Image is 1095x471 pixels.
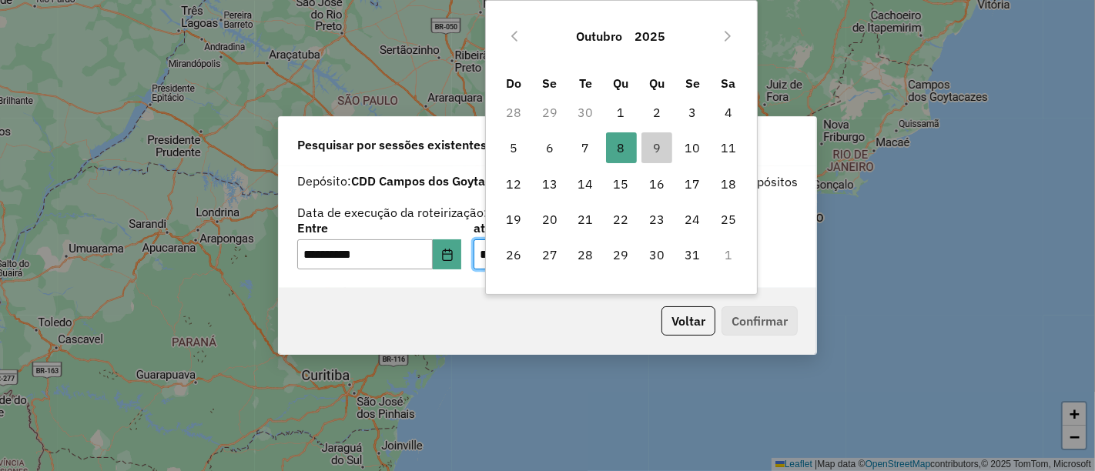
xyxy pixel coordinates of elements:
span: Do [506,75,521,91]
span: 18 [713,169,744,199]
span: 1 [606,97,637,128]
span: 22 [606,204,637,235]
td: 28 [568,237,603,272]
span: 30 [641,239,672,270]
td: 23 [639,202,675,237]
span: 17 [677,169,708,199]
td: 24 [675,202,710,237]
span: 29 [606,239,637,270]
strong: CDD Campos dos Goytacazes [351,173,517,189]
td: 28 [496,95,531,130]
td: 20 [532,202,568,237]
span: 20 [534,204,565,235]
span: 9 [641,132,672,163]
label: até [474,219,638,237]
span: 12 [498,169,529,199]
span: Te [579,75,592,91]
span: Qu [649,75,665,91]
td: 10 [675,130,710,165]
span: 11 [713,132,744,163]
td: 25 [711,202,746,237]
td: 14 [568,166,603,202]
td: 16 [639,166,675,202]
td: 13 [532,166,568,202]
td: 21 [568,202,603,237]
button: Voltar [661,306,715,336]
td: 27 [532,237,568,272]
label: Data de execução da roteirização: [297,203,487,222]
span: 27 [534,239,565,270]
td: 1 [711,237,746,272]
span: 4 [713,97,744,128]
span: 5 [498,132,529,163]
label: Depósito: [297,172,517,190]
span: 2 [641,97,672,128]
span: 19 [498,204,529,235]
span: 6 [534,132,565,163]
span: 23 [641,204,672,235]
td: 19 [496,202,531,237]
td: 17 [675,166,710,202]
span: 24 [677,204,708,235]
span: Se [685,75,700,91]
button: Choose Month [571,18,629,55]
span: 16 [641,169,672,199]
span: 15 [606,169,637,199]
td: 29 [532,95,568,130]
span: 10 [677,132,708,163]
span: 21 [570,204,601,235]
td: 1 [603,95,638,130]
span: Pesquisar por sessões existentes [297,135,487,154]
span: Qu [614,75,629,91]
td: 29 [603,237,638,272]
span: 31 [677,239,708,270]
span: 3 [677,97,708,128]
button: Choose Year [629,18,672,55]
td: 30 [568,95,603,130]
span: Se [542,75,557,91]
td: 4 [711,95,746,130]
span: 28 [570,239,601,270]
td: 30 [639,237,675,272]
td: 26 [496,237,531,272]
span: 14 [570,169,601,199]
td: 22 [603,202,638,237]
td: 18 [711,166,746,202]
span: Sa [721,75,735,91]
td: 7 [568,130,603,165]
td: 15 [603,166,638,202]
td: 31 [675,237,710,272]
span: 13 [534,169,565,199]
button: Next Month [715,24,740,48]
td: 8 [603,130,638,165]
button: Choose Date [433,239,462,270]
span: 8 [606,132,637,163]
span: 26 [498,239,529,270]
span: 7 [570,132,601,163]
span: 25 [713,204,744,235]
label: Entre [297,219,461,237]
td: 6 [532,130,568,165]
td: 11 [711,130,746,165]
td: 2 [639,95,675,130]
button: Previous Month [502,24,527,48]
td: 12 [496,166,531,202]
td: 5 [496,130,531,165]
td: 9 [639,130,675,165]
td: 3 [675,95,710,130]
